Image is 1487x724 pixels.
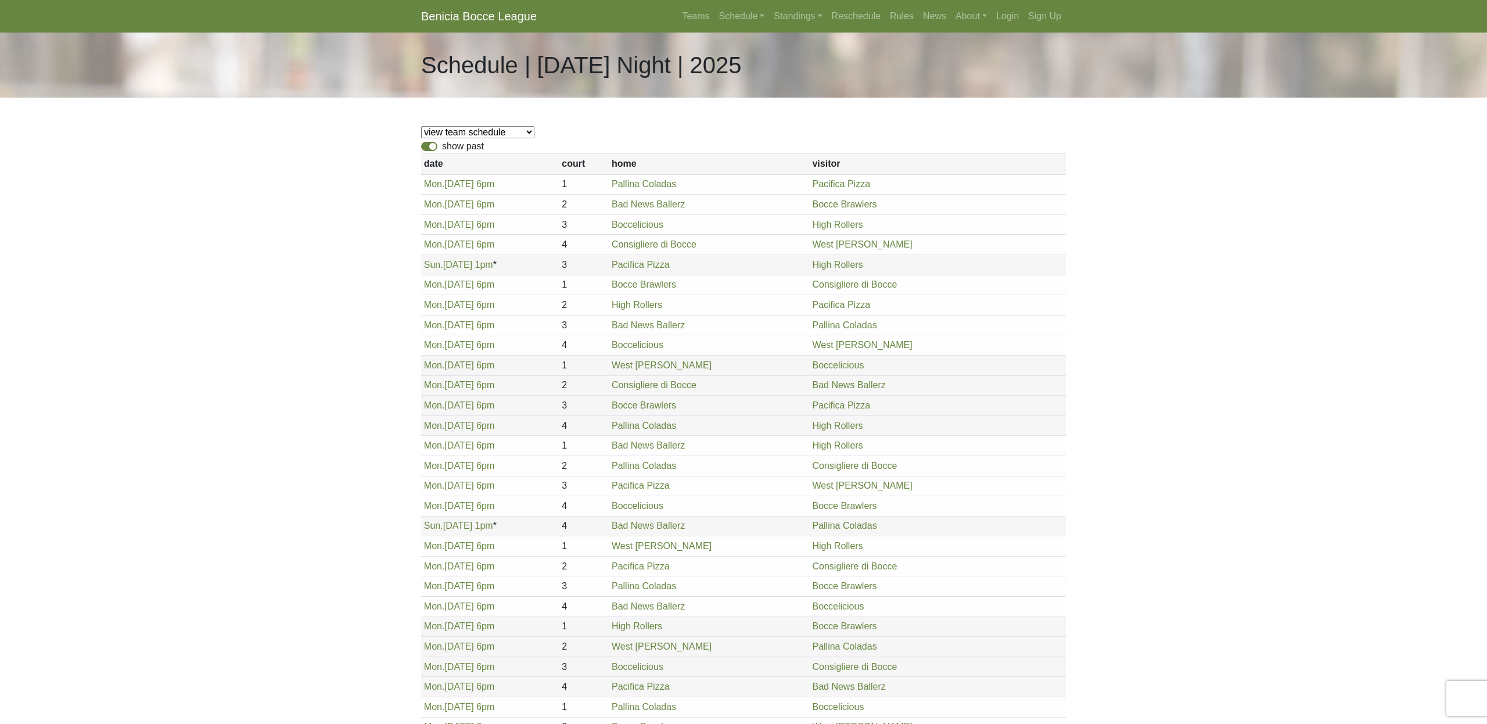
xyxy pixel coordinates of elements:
[612,481,670,490] a: Pacifica Pizza
[559,657,609,677] td: 3
[612,320,685,330] a: Bad News Ballerz
[424,320,495,330] a: Mon.[DATE] 6pm
[559,375,609,396] td: 2
[424,239,495,249] a: Mon.[DATE] 6pm
[612,400,676,410] a: Bocce Brawlers
[424,360,445,370] span: Mon.
[559,436,609,456] td: 1
[424,461,445,471] span: Mon.
[559,195,609,215] td: 2
[559,355,609,375] td: 1
[612,260,670,270] a: Pacifica Pizza
[812,340,912,350] a: West [PERSON_NAME]
[612,702,676,712] a: Pallina Coladas
[612,421,676,431] a: Pallina Coladas
[714,5,770,28] a: Schedule
[424,682,445,691] span: Mon.
[612,461,676,471] a: Pallina Coladas
[424,320,445,330] span: Mon.
[424,662,495,672] a: Mon.[DATE] 6pm
[424,581,445,591] span: Mon.
[612,279,676,289] a: Bocce Brawlers
[424,340,495,350] a: Mon.[DATE] 6pm
[812,199,877,209] a: Bocce Brawlers
[559,496,609,517] td: 4
[424,682,495,691] a: Mon.[DATE] 6pm
[812,400,870,410] a: Pacifica Pizza
[424,702,445,712] span: Mon.
[609,154,810,174] th: home
[812,682,885,691] a: Bad News Ballerz
[424,279,495,289] a: Mon.[DATE] 6pm
[424,380,495,390] a: Mon.[DATE] 6pm
[559,637,609,657] td: 2
[612,380,696,390] a: Consigliere di Bocce
[992,5,1023,28] a: Login
[612,340,663,350] a: Boccelicious
[812,440,863,450] a: High Rollers
[612,662,663,672] a: Boccelicious
[612,179,676,189] a: Pallina Coladas
[559,235,609,255] td: 4
[559,677,609,697] td: 4
[559,597,609,617] td: 4
[559,456,609,476] td: 2
[424,561,495,571] a: Mon.[DATE] 6pm
[424,220,445,230] span: Mon.
[812,220,863,230] a: High Rollers
[612,641,712,651] a: West [PERSON_NAME]
[612,601,685,611] a: Bad News Ballerz
[812,601,864,611] a: Boccelicious
[612,199,685,209] a: Bad News Ballerz
[424,641,445,651] span: Mon.
[424,179,495,189] a: Mon.[DATE] 6pm
[424,300,445,310] span: Mon.
[559,476,609,496] td: 3
[424,541,445,551] span: Mon.
[612,541,712,551] a: West [PERSON_NAME]
[677,5,714,28] a: Teams
[812,380,885,390] a: Bad News Ballerz
[812,621,877,631] a: Bocce Brawlers
[559,617,609,637] td: 1
[885,5,918,28] a: Rules
[424,581,495,591] a: Mon.[DATE] 6pm
[812,702,864,712] a: Boccelicious
[424,521,493,531] a: Sun.[DATE] 1pm
[559,154,609,174] th: court
[559,275,609,295] td: 1
[424,561,445,571] span: Mon.
[424,481,495,490] a: Mon.[DATE] 6pm
[424,501,495,511] a: Mon.[DATE] 6pm
[827,5,886,28] a: Reschedule
[812,541,863,551] a: High Rollers
[612,581,676,591] a: Pallina Coladas
[612,682,670,691] a: Pacifica Pizza
[424,400,445,410] span: Mon.
[812,461,897,471] a: Consigliere di Bocce
[812,521,877,531] a: Pallina Coladas
[918,5,951,28] a: News
[812,501,877,511] a: Bocce Brawlers
[424,421,445,431] span: Mon.
[612,360,712,370] a: West [PERSON_NAME]
[424,440,495,450] a: Mon.[DATE] 6pm
[424,179,445,189] span: Mon.
[424,601,495,611] a: Mon.[DATE] 6pm
[421,51,741,79] h1: Schedule | [DATE] Night | 2025
[424,360,495,370] a: Mon.[DATE] 6pm
[424,260,443,270] span: Sun.
[424,621,495,631] a: Mon.[DATE] 6pm
[812,360,864,370] a: Boccelicious
[559,697,609,718] td: 1
[612,239,696,249] a: Consigliere di Bocce
[559,415,609,436] td: 4
[424,702,495,712] a: Mon.[DATE] 6pm
[812,421,863,431] a: High Rollers
[424,641,495,651] a: Mon.[DATE] 6pm
[812,279,897,289] a: Consigliere di Bocce
[424,461,495,471] a: Mon.[DATE] 6pm
[424,380,445,390] span: Mon.
[812,239,912,249] a: West [PERSON_NAME]
[812,481,912,490] a: West [PERSON_NAME]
